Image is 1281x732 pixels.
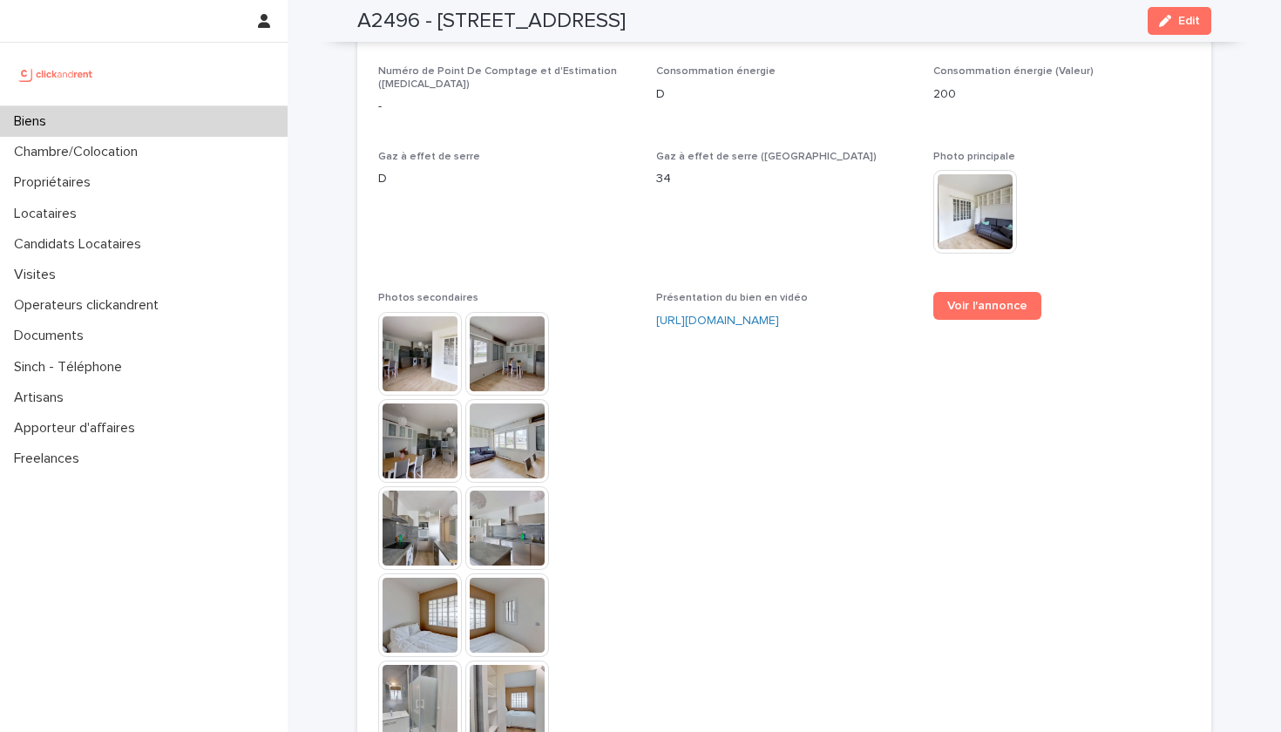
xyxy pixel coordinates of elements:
span: Edit [1178,15,1200,27]
span: Voir l'annonce [947,300,1027,312]
p: Locataires [7,206,91,222]
button: Edit [1148,7,1211,35]
p: Operateurs clickandrent [7,297,173,314]
p: Chambre/Colocation [7,144,152,160]
p: Freelances [7,451,93,467]
p: Propriétaires [7,174,105,191]
img: UCB0brd3T0yccxBKYDjQ [14,57,98,91]
p: D [378,170,635,188]
p: Biens [7,113,60,130]
a: [URL][DOMAIN_NAME] [656,315,779,327]
a: Voir l'annonce [933,292,1041,320]
span: Consommation énergie [656,66,776,77]
span: Photos secondaires [378,293,478,303]
p: Documents [7,328,98,344]
span: Consommation énergie (Valeur) [933,66,1094,77]
span: Présentation du bien en vidéo [656,293,808,303]
span: Numéro de Point De Comptage et d'Estimation ([MEDICAL_DATA]) [378,66,617,89]
p: D [656,85,913,104]
p: Visites [7,267,70,283]
p: Candidats Locataires [7,236,155,253]
p: Artisans [7,390,78,406]
p: Apporteur d'affaires [7,420,149,437]
p: 200 [933,85,1190,104]
p: - [378,98,635,116]
p: 34 [656,170,913,188]
h2: A2496 - [STREET_ADDRESS] [357,9,626,34]
span: Gaz à effet de serre ([GEOGRAPHIC_DATA]) [656,152,877,162]
span: Photo principale [933,152,1015,162]
p: Sinch - Téléphone [7,359,136,376]
span: Gaz à effet de serre [378,152,480,162]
